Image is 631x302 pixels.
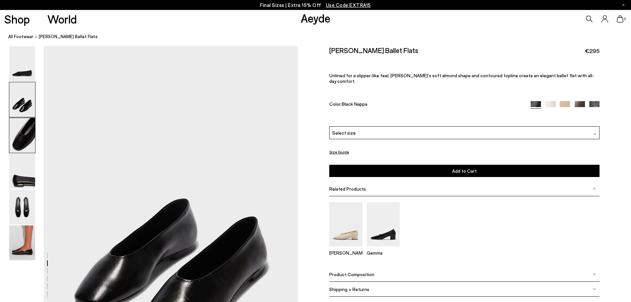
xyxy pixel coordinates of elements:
a: 0 [617,15,623,23]
span: Select size [332,129,356,136]
a: Gemma Block Heel Pumps Gemma [367,242,400,256]
img: Gemma Block Heel Pumps [367,202,400,246]
p: Final Sizes | Extra 15% Off [260,1,371,9]
p: [PERSON_NAME] [329,250,362,256]
a: Aeyde [301,11,331,25]
a: Shop [4,13,30,25]
span: Navigate to /collections/ss25-final-sizes [326,2,371,8]
img: Kirsten Ballet Flats - Image 5 [9,190,35,224]
p: Gemma [367,250,400,256]
span: Unlined for a slipper-like feel, [PERSON_NAME]’s soft almond shape and contoured topline create a... [329,73,594,84]
img: svg%3E [593,272,596,276]
button: Size Guide [329,148,349,156]
img: svg%3E [593,187,596,190]
span: [PERSON_NAME] Ballet Flats [39,33,98,40]
img: Kirsten Ballet Flats - Image 2 [9,82,35,117]
a: World [47,13,77,25]
img: svg%3E [593,287,596,291]
img: Kirsten Ballet Flats - Image 4 [9,154,35,189]
a: Delia Low-Heeled Ballet Pumps [PERSON_NAME] [329,242,362,256]
nav: breadcrumb [8,28,631,46]
img: Delia Low-Heeled Ballet Pumps [329,202,362,246]
button: Add to Cart [329,165,600,177]
span: Shipping + Returns [329,286,369,292]
span: 0 [623,17,627,21]
img: Kirsten Ballet Flats - Image 6 [9,225,35,260]
a: All Footwear [8,33,33,40]
div: Color: [329,101,522,109]
h2: [PERSON_NAME] Ballet Flats [329,46,418,54]
span: €295 [585,47,600,55]
span: Product Composition [329,272,374,277]
img: Kirsten Ballet Flats - Image 1 [9,46,35,81]
span: Add to Cart [452,168,477,174]
img: svg%3E [593,132,597,136]
span: Related Products [329,186,366,192]
img: Kirsten Ballet Flats - Image 3 [9,118,35,153]
span: Black Nappa [342,101,367,107]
